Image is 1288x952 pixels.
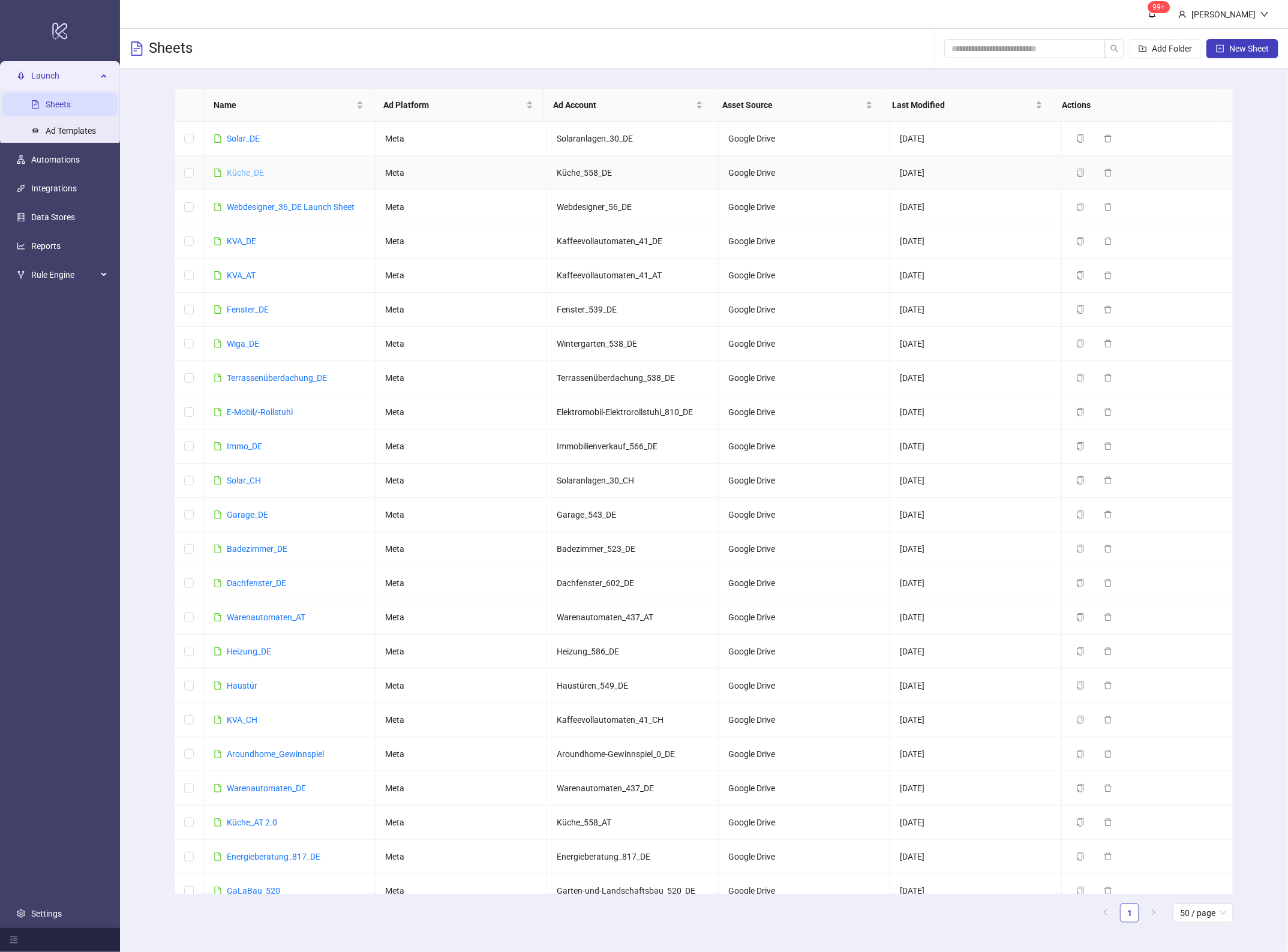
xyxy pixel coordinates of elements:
td: Meta [376,361,547,395]
span: menu-fold [10,936,18,944]
a: Sheets [46,100,71,109]
span: copy [1076,408,1085,416]
td: Meta [376,874,547,908]
span: file [214,750,222,758]
th: Actions [1053,89,1223,122]
td: Google Drive [719,566,890,600]
a: Wiga_DE [227,339,259,349]
td: Google Drive [719,600,890,635]
td: Google Drive [719,771,890,806]
td: [DATE] [890,122,1062,156]
td: [DATE] [890,703,1062,737]
span: delete [1104,510,1112,519]
span: Last Modified [893,98,1033,112]
span: folder-add [1139,44,1147,53]
span: copy [1076,818,1085,827]
span: delete [1104,305,1112,314]
span: file [214,203,222,211]
a: Warenautomaten_DE [227,783,306,793]
td: Meta [376,806,547,840]
span: delete [1104,579,1112,587]
span: copy [1076,510,1085,519]
button: right [1144,903,1163,923]
span: delete [1104,340,1112,348]
span: copy [1076,784,1085,792]
td: Google Drive [719,122,890,156]
span: file [214,716,222,724]
li: Previous Page [1096,903,1115,923]
span: delete [1104,818,1112,827]
span: delete [1104,442,1112,451]
td: Wintergarten_538_DE [547,327,719,361]
td: [DATE] [890,327,1062,361]
button: Add Folder [1129,39,1202,58]
td: [DATE] [890,395,1062,430]
td: Google Drive [719,669,890,703]
sup: 686 [1148,1,1170,13]
td: [DATE] [890,806,1062,840]
td: Meta [376,771,547,806]
span: copy [1076,271,1085,280]
span: delete [1104,476,1112,485]
td: Meta [376,600,547,635]
span: delete [1104,374,1112,382]
a: Immo_DE [227,442,262,451]
td: Webdesigner_56_DE [547,190,719,224]
span: copy [1076,203,1085,211]
td: Solaranlagen_30_CH [547,464,719,498]
td: Solaranlagen_30_DE [547,122,719,156]
span: delete [1104,237,1112,245]
td: Meta [376,566,547,600]
td: Meta [376,224,547,259]
span: file [214,681,222,690]
td: Google Drive [719,361,890,395]
td: [DATE] [890,498,1062,532]
span: delete [1104,852,1112,861]
div: Page Size [1173,903,1233,923]
span: copy [1076,237,1085,245]
span: file [214,545,222,553]
span: file [214,579,222,587]
td: Google Drive [719,327,890,361]
span: delete [1104,784,1112,792]
span: user [1178,10,1187,19]
span: file [214,305,222,314]
a: Heizung_DE [227,647,271,656]
td: Kaffeevollautomaten_41_CH [547,703,719,737]
span: file [214,852,222,861]
li: 1 [1120,903,1139,923]
span: rocket [17,71,25,80]
a: E-Mobil/-Rollstuhl [227,407,293,417]
td: [DATE] [890,464,1062,498]
span: delete [1104,681,1112,690]
span: copy [1076,716,1085,724]
td: Meta [376,122,547,156]
a: Solar_DE [227,134,260,143]
td: [DATE] [890,566,1062,600]
td: Meta [376,190,547,224]
a: KVA_CH [227,715,257,725]
button: New Sheet [1206,39,1278,58]
th: Name [204,89,374,122]
td: Google Drive [719,259,890,293]
span: Ad Platform [383,98,524,112]
td: [DATE] [890,224,1062,259]
span: copy [1076,134,1085,143]
span: Name [214,98,354,112]
a: Energieberatung_817_DE [227,852,320,861]
span: file [214,340,222,348]
td: Meta [376,327,547,361]
span: Rule Engine [31,263,97,287]
span: copy [1076,305,1085,314]
td: [DATE] [890,874,1062,908]
td: Meta [376,464,547,498]
td: [DATE] [890,669,1062,703]
td: Energieberatung_817_DE [547,840,719,874]
td: [DATE] [890,771,1062,806]
td: Google Drive [719,224,890,259]
span: file [214,510,222,519]
span: delete [1104,887,1112,895]
a: Solar_CH [227,476,261,485]
td: [DATE] [890,259,1062,293]
span: file [214,374,222,382]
